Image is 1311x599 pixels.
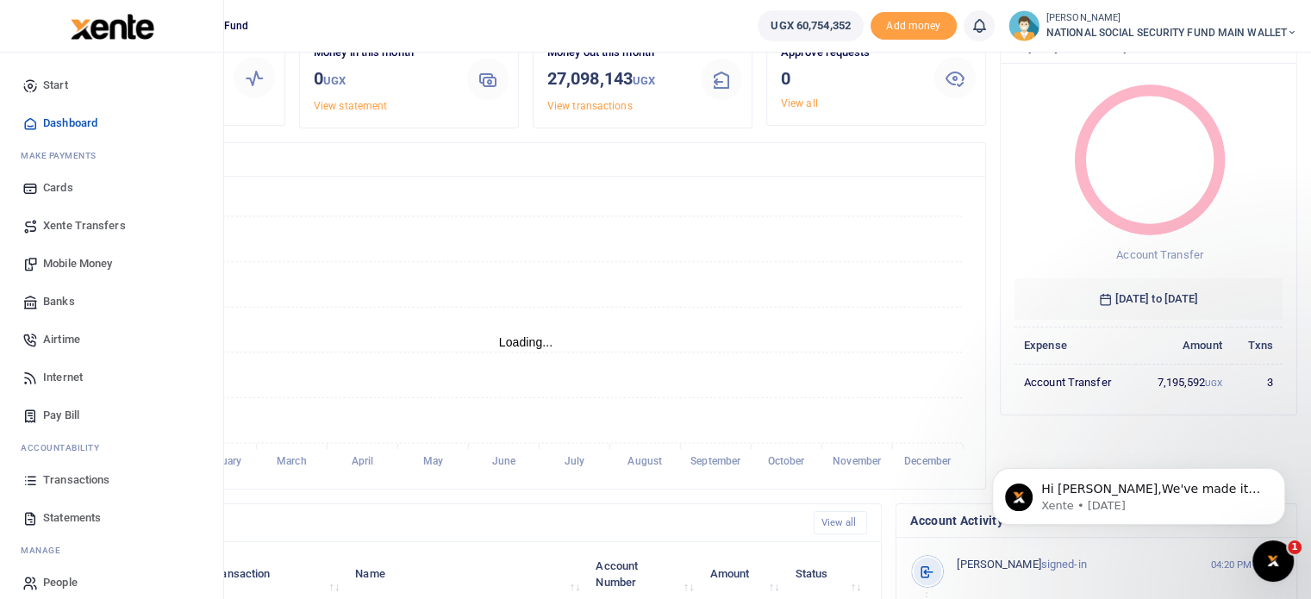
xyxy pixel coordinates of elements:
li: Wallet ballance [751,10,870,41]
a: profile-user [PERSON_NAME] NATIONAL SOCIAL SECURITY FUND MAIN WALLET [1008,10,1297,41]
tspan: May [423,455,443,467]
h6: [DATE] to [DATE] [1014,278,1283,320]
h4: Account Activity [910,511,1283,530]
span: [PERSON_NAME] [957,558,1040,571]
th: Expense [1014,327,1136,364]
th: Txns [1232,327,1283,364]
p: Approve requests [781,44,921,62]
tspan: October [768,455,806,467]
a: Statements [14,499,209,537]
li: M [14,142,209,169]
tspan: February [200,455,241,467]
h3: 0 [314,66,453,94]
span: UGX 60,754,352 [771,17,850,34]
a: View transactions [547,100,633,112]
span: Xente Transfers [43,217,126,234]
td: 7,195,592 [1135,364,1232,400]
a: Mobile Money [14,245,209,283]
a: Dashboard [14,104,209,142]
span: Dashboard [43,115,97,132]
span: ake Payments [29,149,97,162]
span: Pay Bill [43,407,79,424]
tspan: August [627,455,662,467]
span: Banks [43,293,75,310]
h3: 27,098,143 [547,66,687,94]
small: 04:20 PM [DATE] [1210,558,1283,572]
span: Mobile Money [43,255,112,272]
tspan: June [492,455,516,467]
li: M [14,537,209,564]
tspan: March [277,455,307,467]
small: UGX [1205,378,1221,388]
tspan: September [690,455,741,467]
span: Airtime [43,331,80,348]
tspan: November [833,455,882,467]
p: Money in this month [314,44,453,62]
img: logo-large [71,14,154,40]
td: Account Transfer [1014,364,1136,400]
iframe: Intercom live chat [1252,540,1294,582]
img: profile-user [1008,10,1039,41]
a: Add money [871,18,957,31]
span: Account Transfer [1116,248,1203,261]
h4: Recent Transactions [80,514,800,533]
a: View all [814,511,868,534]
small: UGX [633,74,655,87]
span: Add money [871,12,957,41]
span: Internet [43,369,83,386]
span: NATIONAL SOCIAL SECURITY FUND MAIN WALLET [1046,25,1297,41]
p: Money out this month [547,44,687,62]
span: Start [43,77,68,94]
h4: Transactions Overview [80,150,971,169]
span: Statements [43,509,101,527]
a: UGX 60,754,352 [758,10,863,41]
small: [PERSON_NAME] [1046,11,1297,26]
text: Loading... [499,335,553,349]
a: Pay Bill [14,396,209,434]
a: Banks [14,283,209,321]
td: 3 [1232,364,1283,400]
a: Airtime [14,321,209,359]
tspan: July [564,455,584,467]
span: 1 [1288,540,1302,554]
iframe: Intercom notifications message [966,432,1311,552]
a: View all [781,97,818,109]
th: Amount [1135,327,1232,364]
span: Transactions [43,471,109,489]
li: Ac [14,434,209,461]
p: signed-in [957,556,1201,574]
span: Cards [43,179,73,197]
a: Internet [14,359,209,396]
a: logo-small logo-large logo-large [69,19,154,32]
a: Xente Transfers [14,207,209,245]
a: Cards [14,169,209,207]
li: Toup your wallet [871,12,957,41]
tspan: April [352,455,374,467]
a: Start [14,66,209,104]
small: UGX [323,74,346,87]
tspan: December [904,455,952,467]
span: countability [34,441,99,454]
span: anage [29,544,61,557]
a: Transactions [14,461,209,499]
a: View statement [314,100,387,112]
span: People [43,574,78,591]
h3: 0 [781,66,921,91]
